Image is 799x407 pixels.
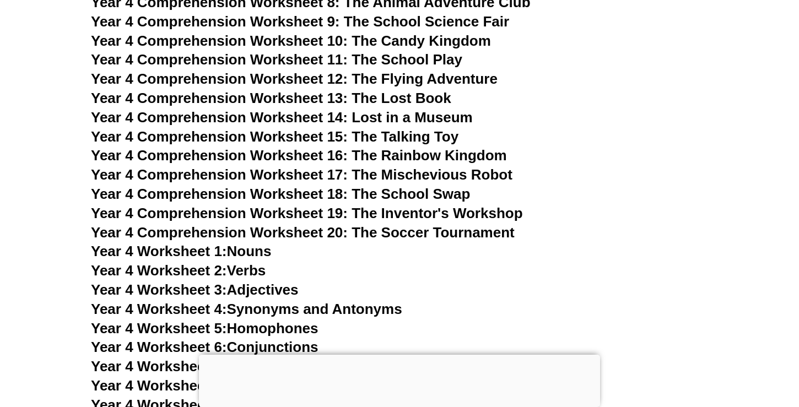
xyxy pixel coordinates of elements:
[91,377,227,394] span: Year 4 Worksheet 8:
[91,243,271,259] a: Year 4 Worksheet 1:Nouns
[91,147,507,164] a: Year 4 Comprehension Worksheet 16: The Rainbow Kingdom
[91,301,402,317] a: Year 4 Worksheet 4:Synonyms and Antonyms
[91,339,227,355] span: Year 4 Worksheet 6:
[91,70,498,87] a: Year 4 Comprehension Worksheet 12: The Flying Adventure
[91,13,509,30] a: Year 4 Comprehension Worksheet 9: The School Science Fair
[91,339,318,355] a: Year 4 Worksheet 6:Conjunctions
[91,262,266,279] a: Year 4 Worksheet 2:Verbs
[91,205,523,221] a: Year 4 Comprehension Worksheet 19: The Inventor's Workshop
[91,358,458,375] a: Year 4 Worksheet 7:Simple and Compound Sentences
[91,109,473,126] a: Year 4 Comprehension Worksheet 14: Lost in a Museum
[91,377,294,394] a: Year 4 Worksheet 8:Pronouns
[91,320,227,337] span: Year 4 Worksheet 5:
[91,32,491,49] a: Year 4 Comprehension Worksheet 10: The Candy Kingdom
[91,281,299,298] a: Year 4 Worksheet 3:Adjectives
[91,128,458,145] a: Year 4 Comprehension Worksheet 15: The Talking Toy
[91,243,227,259] span: Year 4 Worksheet 1:
[91,358,227,375] span: Year 4 Worksheet 7:
[91,320,318,337] a: Year 4 Worksheet 5:Homophones
[610,283,799,407] iframe: Chat Widget
[91,186,470,202] a: Year 4 Comprehension Worksheet 18: The School Swap
[91,166,512,183] a: Year 4 Comprehension Worksheet 17: The Mischevious Robot
[91,281,227,298] span: Year 4 Worksheet 3:
[91,262,227,279] span: Year 4 Worksheet 2:
[91,51,462,68] a: Year 4 Comprehension Worksheet 11: The School Play
[91,301,227,317] span: Year 4 Worksheet 4:
[199,355,600,404] iframe: Advertisement
[91,224,515,241] a: Year 4 Comprehension Worksheet 20: The Soccer Tournament
[91,90,451,106] a: Year 4 Comprehension Worksheet 13: The Lost Book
